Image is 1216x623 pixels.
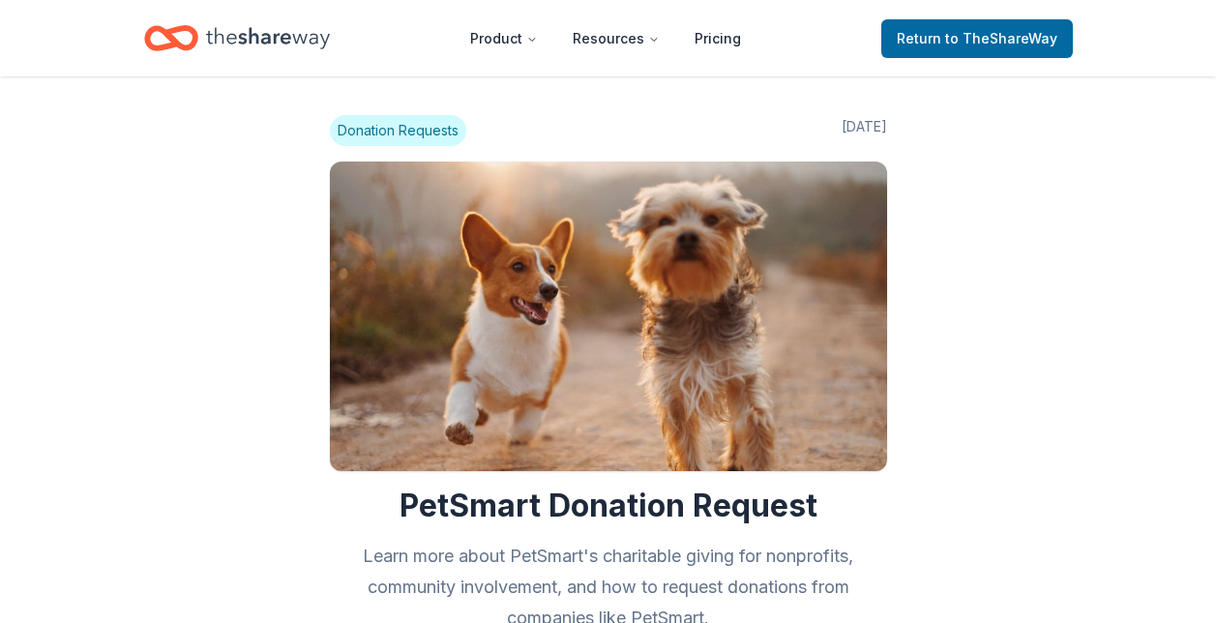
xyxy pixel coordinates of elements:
span: Return [897,27,1057,50]
img: Image for PetSmart Donation Request [330,162,887,471]
button: Resources [557,19,675,58]
span: Donation Requests [330,115,466,146]
h1: PetSmart Donation Request [330,487,887,525]
a: Returnto TheShareWay [881,19,1073,58]
button: Product [455,19,553,58]
nav: Main [455,15,756,61]
a: Home [144,15,330,61]
span: [DATE] [842,115,887,146]
a: Pricing [679,19,756,58]
span: to TheShareWay [945,30,1057,46]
